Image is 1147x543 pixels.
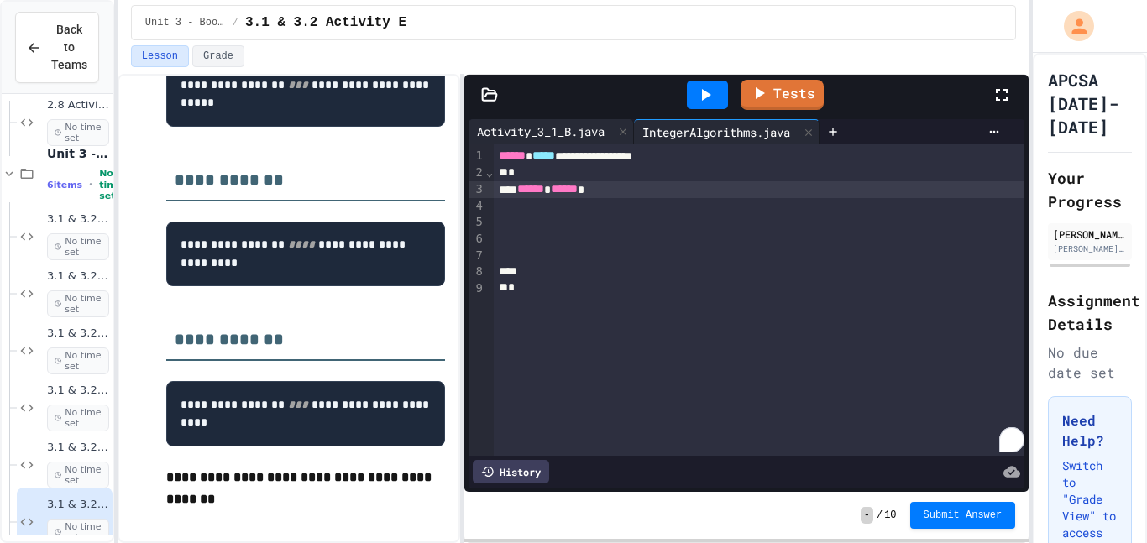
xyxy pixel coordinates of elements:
[15,12,99,83] button: Back to Teams
[634,119,820,144] div: IntegerAlgorithms.java
[233,16,238,29] span: /
[1048,342,1132,383] div: No due date set
[469,280,485,297] div: 9
[47,98,109,112] span: 2.8 Activity D
[47,180,82,191] span: 6 items
[877,509,883,522] span: /
[469,181,485,198] div: 3
[469,164,485,181] div: 2
[131,45,189,67] button: Lesson
[47,119,109,146] span: No time set
[47,498,109,512] span: 3.1 & 3.2 Activity E
[47,233,109,260] span: No time set
[1062,410,1118,451] h3: Need Help?
[884,509,896,522] span: 10
[861,507,873,524] span: -
[47,326,109,341] span: 3.1 & 3.2 Activity B
[469,264,485,280] div: 8
[494,144,1024,456] div: To enrich screen reader interactions, please activate Accessibility in Grammarly extension settings
[1046,7,1098,45] div: My Account
[741,80,824,110] a: Tests
[469,248,485,264] div: 7
[910,502,1016,529] button: Submit Answer
[47,441,109,455] span: 3.1 & 3.2 Activity D
[1048,68,1132,138] h1: APCSA [DATE]-[DATE]
[1053,227,1127,242] div: [PERSON_NAME]
[924,509,1003,522] span: Submit Answer
[47,269,109,284] span: 3.1 & 3.2 Activity A
[47,405,109,431] span: No time set
[89,178,92,191] span: •
[634,123,799,141] div: IntegerAlgorithms.java
[469,214,485,231] div: 5
[145,16,226,29] span: Unit 3 - Boolean Expressions
[469,231,485,248] div: 6
[1048,166,1132,213] h2: Your Progress
[485,165,494,179] span: Fold line
[99,168,123,201] span: No time set
[47,347,109,374] span: No time set
[469,198,485,215] div: 4
[469,119,634,144] div: Activity_3_1_B.java
[47,290,109,317] span: No time set
[47,146,109,161] span: Unit 3 - Boolean Expressions
[51,21,87,74] span: Back to Teams
[1048,289,1132,336] h2: Assignment Details
[47,212,109,227] span: 3.1 & 3.2 Lesson
[1053,243,1127,255] div: [PERSON_NAME][EMAIL_ADDRESS][DOMAIN_NAME]
[47,462,109,488] span: No time set
[469,123,613,140] div: Activity_3_1_B.java
[245,13,406,33] span: 3.1 & 3.2 Activity E
[469,148,485,164] div: 1
[473,460,549,483] div: History
[47,384,109,398] span: 3.1 & 3.2 Activity C
[192,45,244,67] button: Grade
